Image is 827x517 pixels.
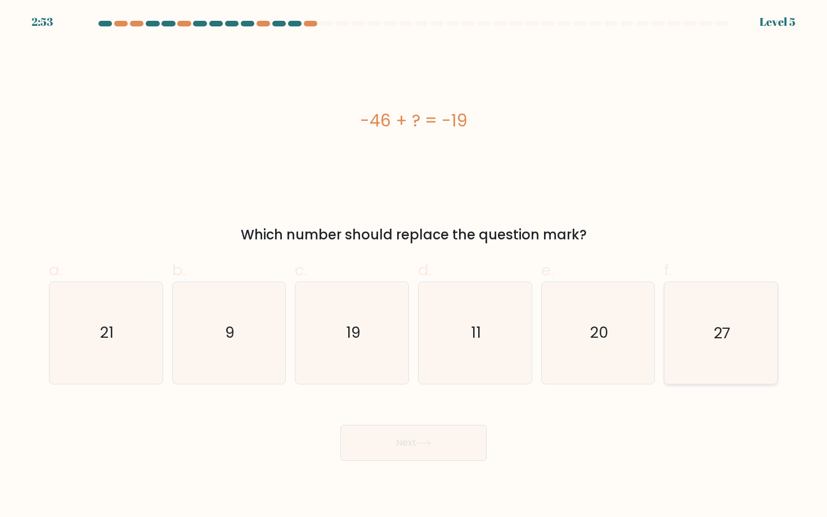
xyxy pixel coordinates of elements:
span: e. [541,259,554,281]
span: c. [295,259,307,281]
text: 9 [225,323,235,343]
div: -46 + ? = -19 [49,108,778,133]
div: Which number should replace the question mark? [56,225,771,245]
text: 20 [590,323,608,343]
span: b. [172,259,186,281]
text: 11 [471,323,481,343]
div: 2:53 [32,13,53,30]
text: 19 [345,323,360,343]
button: Next [340,425,487,461]
span: d. [418,259,432,281]
span: f. [664,259,672,281]
text: 21 [100,323,114,343]
text: 27 [713,323,730,343]
div: Level 5 [759,13,795,30]
span: a. [49,259,62,281]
